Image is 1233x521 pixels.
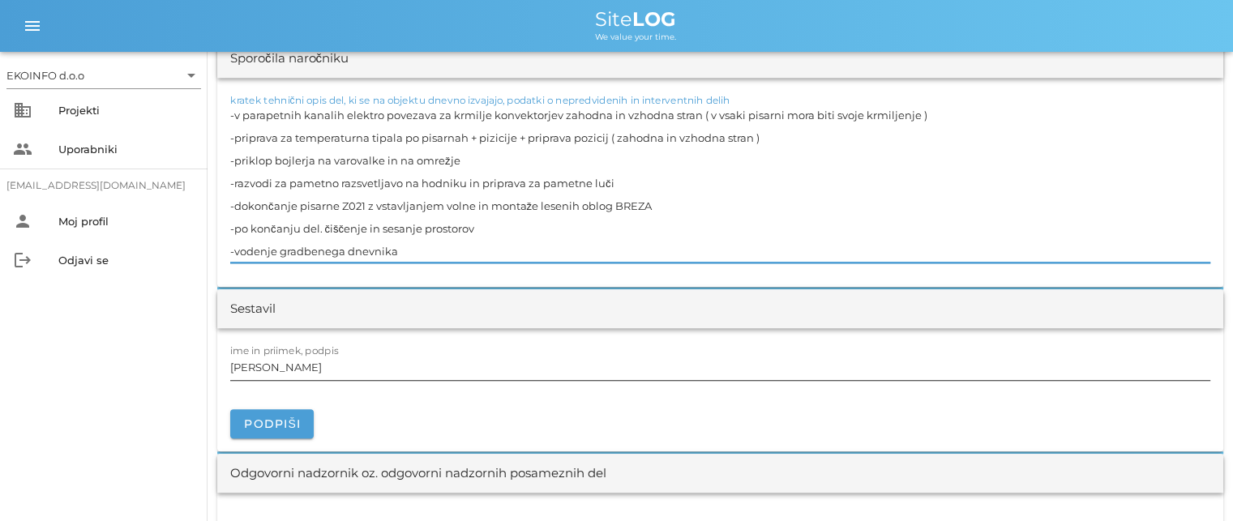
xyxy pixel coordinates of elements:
[595,7,676,31] span: Site
[1152,443,1233,521] iframe: Chat Widget
[23,16,42,36] i: menu
[230,94,730,106] label: kratek tehnični opis del, ki se na objektu dnevno izvajajo, podatki o nepredvidenih in interventn...
[58,254,195,267] div: Odjavi se
[13,100,32,120] i: business
[632,7,676,31] b: LOG
[243,416,301,431] span: Podpiši
[230,464,606,483] div: Odgovorni nadzornik oz. odgovorni nadzornih posameznih del
[230,49,349,68] div: Sporočila naročniku
[13,250,32,270] i: logout
[58,104,195,117] div: Projekti
[58,143,195,156] div: Uporabniki
[58,215,195,228] div: Moj profil
[595,32,676,42] span: We value your time.
[230,344,339,357] label: ime in priimek, podpis
[1152,443,1233,521] div: Pripomoček za klepet
[13,211,32,231] i: person
[6,62,201,88] div: EKOINFO d.o.o
[182,66,201,85] i: arrow_drop_down
[230,300,276,318] div: Sestavil
[230,409,314,438] button: Podpiši
[6,68,84,83] div: EKOINFO d.o.o
[13,139,32,159] i: people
